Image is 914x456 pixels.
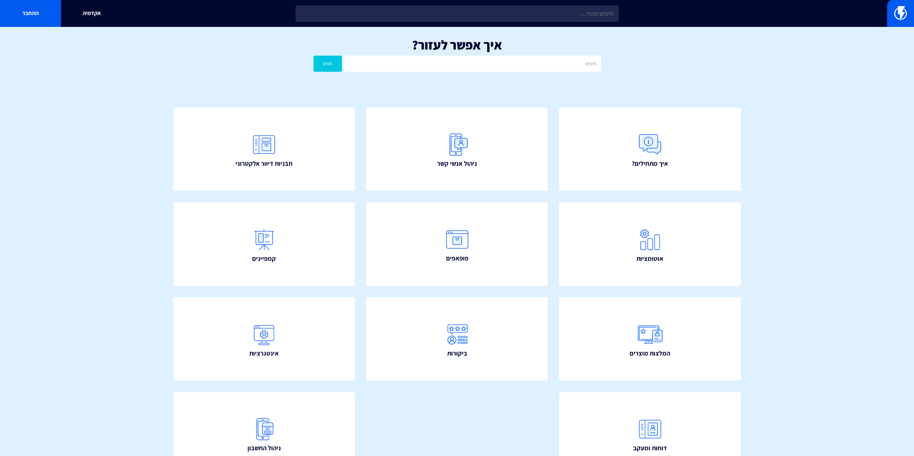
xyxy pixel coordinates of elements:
[633,443,667,453] span: דוחות ומעקב
[236,159,292,168] span: תבניות דיוור אלקטרוני
[11,38,903,52] h1: איך אפשר לעזור?
[559,297,741,381] a: המלצות מוצרים
[173,297,355,381] a: אינטגרציות
[314,56,342,72] button: חפש
[437,159,477,168] span: ניהול אנשי קשר
[366,297,548,381] a: ביקורות
[366,108,548,191] a: ניהול אנשי קשר
[252,254,276,263] span: קמפיינים
[344,56,600,72] input: חיפוש
[296,5,619,22] input: חיפוש מהיר...
[247,443,281,453] span: ניהול החשבון
[636,254,663,263] span: אוטומציות
[447,349,467,358] span: ביקורות
[173,108,355,191] a: תבניות דיוור אלקטרוני
[630,349,670,358] span: המלצות מוצרים
[559,202,741,286] a: אוטומציות
[446,254,468,263] span: פופאפים
[173,202,355,286] a: קמפיינים
[632,159,668,168] span: איך מתחילים?
[366,202,548,286] a: פופאפים
[559,108,741,191] a: איך מתחילים?
[249,349,279,358] span: אינטגרציות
